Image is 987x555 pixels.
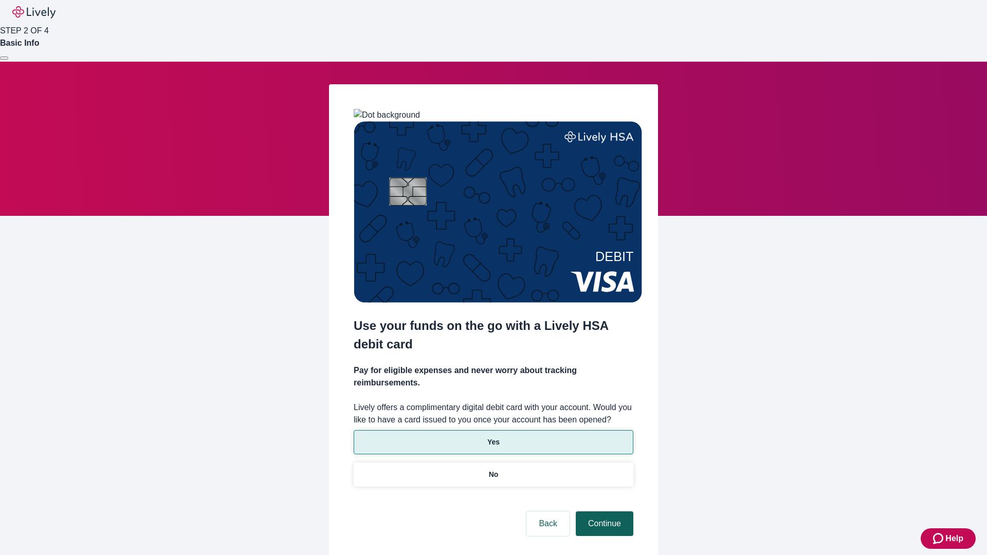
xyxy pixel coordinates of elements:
[12,6,56,18] img: Lively
[354,430,633,454] button: Yes
[489,469,499,480] p: No
[354,364,633,389] h4: Pay for eligible expenses and never worry about tracking reimbursements.
[354,317,633,354] h2: Use your funds on the go with a Lively HSA debit card
[354,462,633,487] button: No
[576,511,633,536] button: Continue
[354,121,642,303] img: Debit card
[933,532,945,545] svg: Zendesk support icon
[945,532,963,545] span: Help
[526,511,570,536] button: Back
[487,437,500,448] p: Yes
[354,401,633,426] label: Lively offers a complimentary digital debit card with your account. Would you like to have a card...
[921,528,976,549] button: Zendesk support iconHelp
[354,109,420,121] img: Dot background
